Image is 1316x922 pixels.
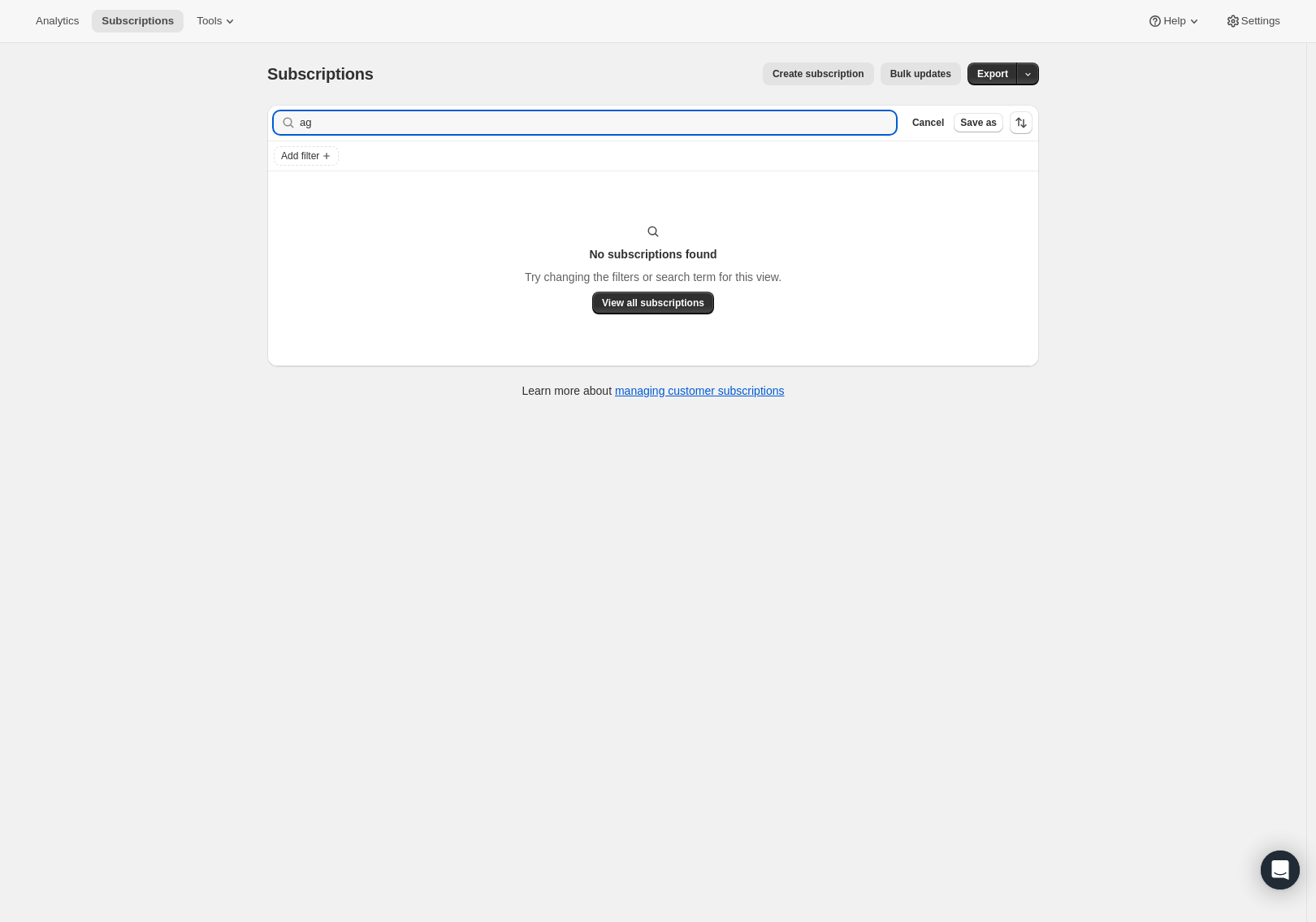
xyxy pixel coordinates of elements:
[36,15,79,28] span: Analytics
[281,149,319,162] span: Add filter
[1137,10,1211,32] button: Help
[589,246,716,262] h3: No subscriptions found
[267,65,374,83] span: Subscriptions
[197,15,222,28] span: Tools
[274,146,339,166] button: Add filter
[773,67,864,80] span: Create subscription
[300,111,896,134] input: Filter subscribers
[977,67,1008,80] span: Export
[954,113,1003,132] button: Save as
[602,297,704,309] span: View all subscriptions
[968,63,1018,85] button: Export
[615,384,785,397] a: managing customer subscriptions
[102,15,174,28] span: Subscriptions
[522,383,785,399] p: Learn more about
[1215,10,1290,32] button: Settings
[906,113,950,132] button: Cancel
[763,63,874,85] button: Create subscription
[26,10,89,32] button: Analytics
[1010,111,1032,134] button: Sort the results
[92,10,184,32] button: Subscriptions
[592,292,714,314] button: View all subscriptions
[1163,15,1185,28] span: Help
[890,67,951,80] span: Bulk updates
[881,63,961,85] button: Bulk updates
[525,269,781,285] p: Try changing the filters or search term for this view.
[1261,851,1300,890] div: Open Intercom Messenger
[960,116,997,129] span: Save as
[1241,15,1280,28] span: Settings
[187,10,248,32] button: Tools
[912,116,944,129] span: Cancel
